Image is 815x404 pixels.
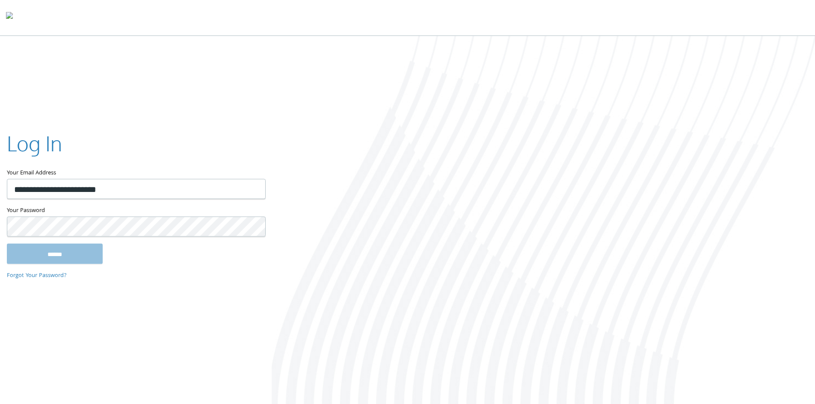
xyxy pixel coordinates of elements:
[7,129,62,158] h2: Log In
[249,221,259,232] keeper-lock: Open Keeper Popup
[249,184,259,194] keeper-lock: Open Keeper Popup
[7,271,67,280] a: Forgot Your Password?
[6,9,13,26] img: todyl-logo-dark.svg
[7,206,265,216] label: Your Password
